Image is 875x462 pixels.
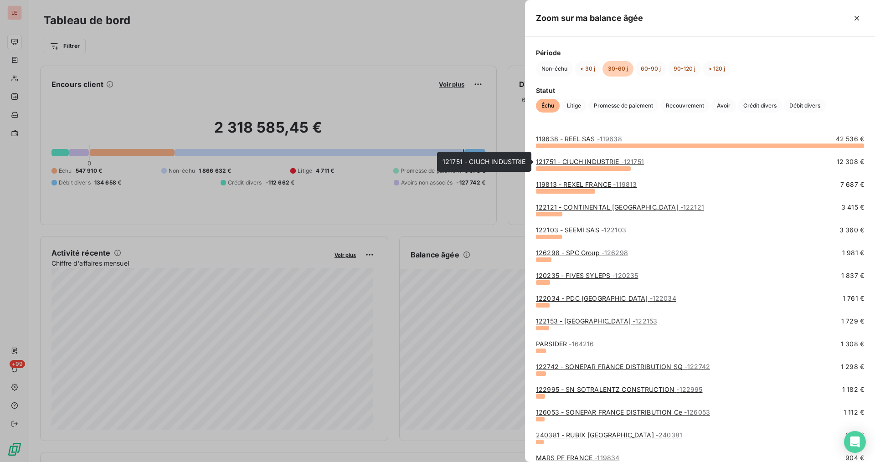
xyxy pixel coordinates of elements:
[656,431,682,439] span: - 240381
[594,454,619,462] span: - 119834
[536,99,560,113] button: Échu
[784,99,826,113] button: Débit divers
[536,363,710,370] a: 122742 - SONEPAR FRANCE DISTRIBUTION SQ
[842,248,864,257] span: 1 981 €
[536,48,864,57] span: Période
[621,158,644,165] span: - 121751
[676,385,702,393] span: - 122995
[844,431,866,453] div: Open Intercom Messenger
[844,408,864,417] span: 1 112 €
[841,317,864,326] span: 1 729 €
[536,408,710,416] a: 126053 - SONEPAR FRANCE DISTRIBUTION Ce
[703,61,731,77] button: > 120 j
[845,431,864,440] span: 988 €
[612,272,638,279] span: - 120235
[684,408,710,416] span: - 126053
[602,249,628,257] span: - 126298
[536,249,628,257] a: 126298 - SPC Group
[536,12,643,25] h5: Zoom sur ma balance âgée
[536,86,864,95] span: Statut
[536,180,637,188] a: 119813 - REXEL FRANCE
[575,61,601,77] button: < 30 j
[536,226,626,234] a: 122103 - SEEMI SAS
[536,294,676,302] a: 122034 - PDC [GEOGRAPHIC_DATA]
[839,226,864,235] span: 3 360 €
[685,363,710,370] span: - 122742
[536,272,638,279] a: 120235 - FIVES SYLEPS
[601,226,626,234] span: - 122103
[561,99,587,113] button: Litige
[536,340,594,348] a: PARSIDER
[536,203,704,211] a: 122121 - CONTINENTAL [GEOGRAPHIC_DATA]
[536,135,622,143] a: 119638 - REEL SAS
[536,385,702,393] a: 122995 - SN SOTRALENTZ CONSTRUCTION
[738,99,782,113] button: Crédit divers
[711,99,736,113] button: Avoir
[841,271,864,280] span: 1 837 €
[841,362,864,371] span: 1 298 €
[841,203,864,212] span: 3 415 €
[536,61,573,77] button: Non-échu
[569,340,594,348] span: - 164216
[536,454,619,462] a: MARS PF FRANCE
[602,61,633,77] button: 30-60 j
[536,431,682,439] a: 240381 - RUBIX [GEOGRAPHIC_DATA]
[680,203,704,211] span: - 122121
[837,157,864,166] span: 12 308 €
[842,385,864,394] span: 1 182 €
[443,158,526,165] span: 121751 - CIUCH INDUSTRIE
[843,294,864,303] span: 1 761 €
[660,99,710,113] button: Recouvrement
[650,294,676,302] span: - 122034
[841,339,864,349] span: 1 308 €
[588,99,659,113] button: Promesse de paiement
[635,61,666,77] button: 60-90 j
[613,180,637,188] span: - 119813
[836,134,864,144] span: 42 536 €
[840,180,864,189] span: 7 687 €
[536,158,644,165] a: 121751 - CIUCH INDUSTRIE
[633,317,657,325] span: - 122153
[597,135,622,143] span: - 119638
[668,61,701,77] button: 90-120 j
[536,317,657,325] a: 122153 - [GEOGRAPHIC_DATA]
